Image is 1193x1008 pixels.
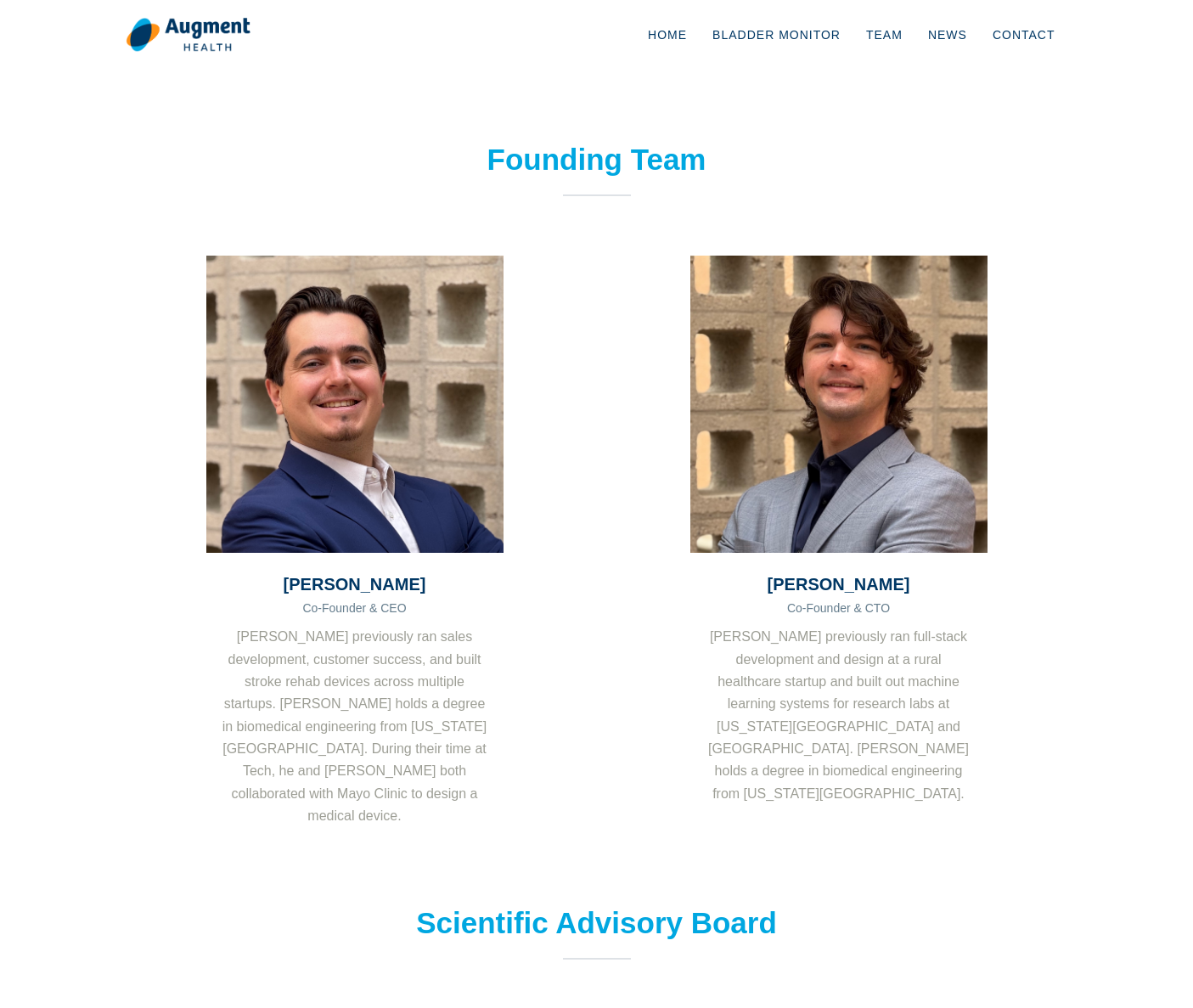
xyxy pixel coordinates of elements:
[126,17,250,53] img: logo
[853,7,915,63] a: Team
[368,905,826,941] h2: Scientific Advisory Board
[302,601,406,615] span: Co-Founder & CEO
[787,601,890,615] span: Co-Founder & CTO
[690,574,988,594] h3: [PERSON_NAME]
[690,626,988,805] p: [PERSON_NAME] previously ran full-stack development and design at a rural healthcare startup and ...
[980,7,1068,63] a: Contact
[635,7,700,63] a: Home
[206,626,504,828] p: [PERSON_NAME] previously ran sales development, customer success, and built stroke rehab devices ...
[700,7,853,63] a: Bladder Monitor
[915,7,980,63] a: News
[690,256,988,553] img: Stephen Kalinsky Headshot
[368,142,826,177] h2: Founding Team
[206,574,504,594] h3: [PERSON_NAME]
[206,256,504,553] img: Jared Meyers Headshot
